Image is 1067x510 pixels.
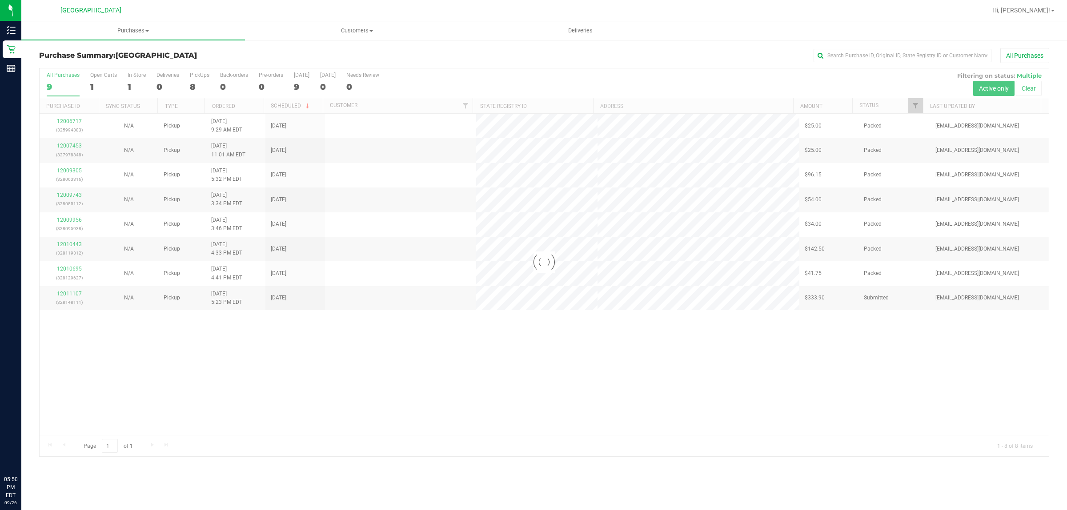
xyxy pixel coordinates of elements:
[9,439,36,466] iframe: Resource center
[245,21,469,40] a: Customers
[556,27,605,35] span: Deliveries
[39,52,376,60] h3: Purchase Summary:
[814,49,991,62] input: Search Purchase ID, Original ID, State Registry ID or Customer Name...
[7,64,16,73] inline-svg: Reports
[21,21,245,40] a: Purchases
[469,21,692,40] a: Deliveries
[1000,48,1049,63] button: All Purchases
[4,475,17,499] p: 05:50 PM EDT
[4,499,17,506] p: 09/26
[245,27,468,35] span: Customers
[116,51,197,60] span: [GEOGRAPHIC_DATA]
[7,45,16,54] inline-svg: Retail
[60,7,121,14] span: [GEOGRAPHIC_DATA]
[21,27,245,35] span: Purchases
[992,7,1050,14] span: Hi, [PERSON_NAME]!
[7,26,16,35] inline-svg: Inventory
